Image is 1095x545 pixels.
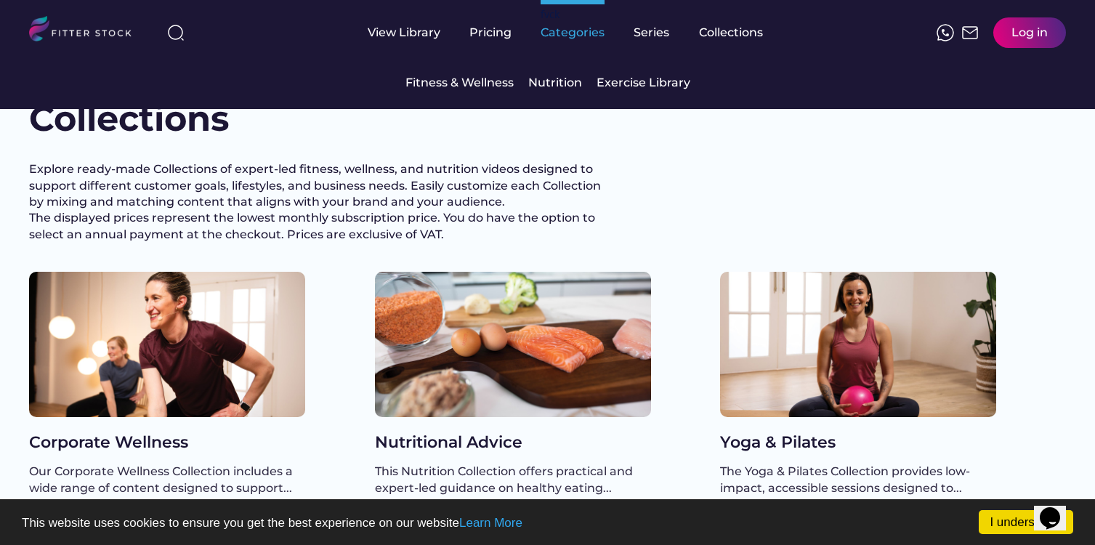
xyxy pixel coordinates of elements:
[1011,25,1048,41] div: Log in
[459,516,522,530] a: Learn More
[699,25,763,41] div: Collections
[541,7,559,22] div: fvck
[29,161,610,243] h2: Explore ready-made Collections of expert-led fitness, wellness, and nutrition videos designed to ...
[1034,487,1080,530] iframe: chat widget
[29,432,305,454] div: Corporate Wellness
[961,24,979,41] img: Frame%2051.svg
[528,75,582,91] div: Nutrition
[29,94,229,143] h1: Collections
[29,464,305,496] div: Our Corporate Wellness Collection includes a wide range of content designed to support...
[469,25,512,41] div: Pricing
[937,24,954,41] img: meteor-icons_whatsapp%20%281%29.svg
[979,510,1073,534] a: I understand!
[634,25,670,41] div: Series
[29,16,144,46] img: LOGO.svg
[22,517,1073,529] p: This website uses cookies to ensure you get the best experience on our website
[720,432,996,454] div: Yoga & Pilates
[405,75,514,91] div: Fitness & Wellness
[597,75,690,91] div: Exercise Library
[375,464,651,496] div: This Nutrition Collection offers practical and expert-led guidance on healthy eating...
[368,25,440,41] div: View Library
[720,464,996,496] div: The Yoga & Pilates Collection provides low-impact, accessible sessions designed to...
[375,432,651,454] div: Nutritional Advice
[541,25,605,41] div: Categories
[167,24,185,41] img: search-normal%203.svg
